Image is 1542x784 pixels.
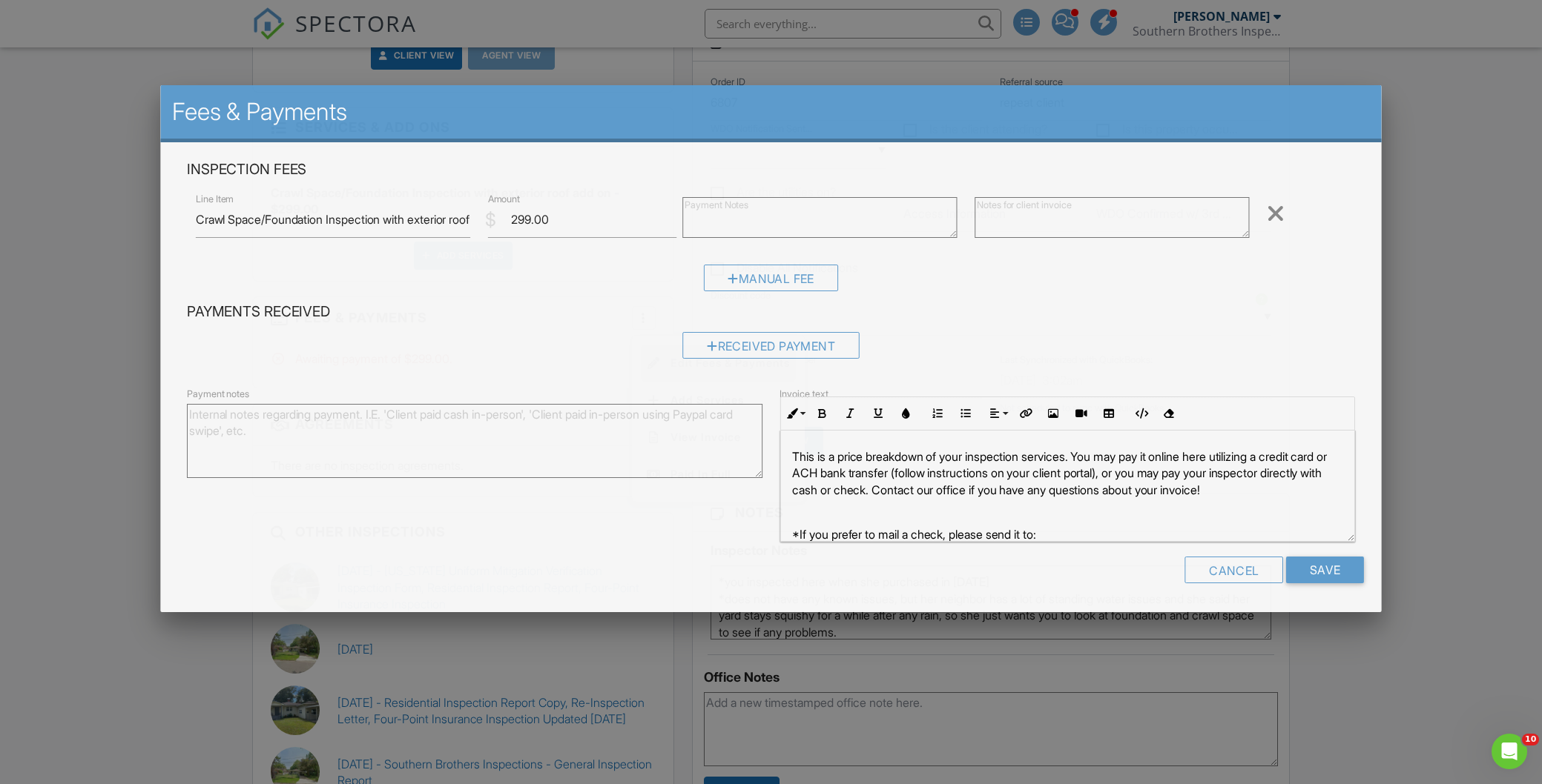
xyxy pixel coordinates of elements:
button: Insert Table [1095,399,1123,428]
button: Underline (⌘U) [864,399,892,428]
button: Insert Link (⌘K) [1011,399,1039,428]
button: Italic (⌘I) [837,399,865,428]
div: Received Payment [682,332,859,359]
button: Inline Style [780,399,808,428]
h2: Fees & Payments [172,97,1370,127]
div: Cancel [1184,557,1283,583]
span: 10 [1522,734,1539,745]
h4: Inspection Fees [187,160,1355,179]
p: *If you prefer to mail a check, please send it to: [792,527,1342,543]
div: Manual Fee [704,265,839,291]
button: Unordered List [952,399,980,428]
button: Ordered List [923,399,952,428]
a: Received Payment [682,342,859,357]
button: Insert Video [1067,399,1095,428]
label: Amount [488,193,521,206]
button: Bold (⌘B) [808,399,837,428]
div: $ [485,207,496,233]
button: Colors [892,399,920,428]
label: Payment notes [187,388,249,401]
h4: Payments Received [187,302,1355,322]
iframe: Intercom live chat [1492,734,1527,769]
button: Align [983,399,1012,428]
p: This is a price breakdown of your inspection services. You may pay it online here utilizing a cre... [792,448,1342,498]
label: Invoice text [780,388,828,401]
button: Clear Formatting [1154,399,1182,428]
button: Code View [1127,399,1155,428]
label: Line Item [196,193,234,206]
a: Manual Fee [704,275,839,290]
button: Insert Image (⌘P) [1039,399,1067,428]
input: Save [1286,557,1364,583]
